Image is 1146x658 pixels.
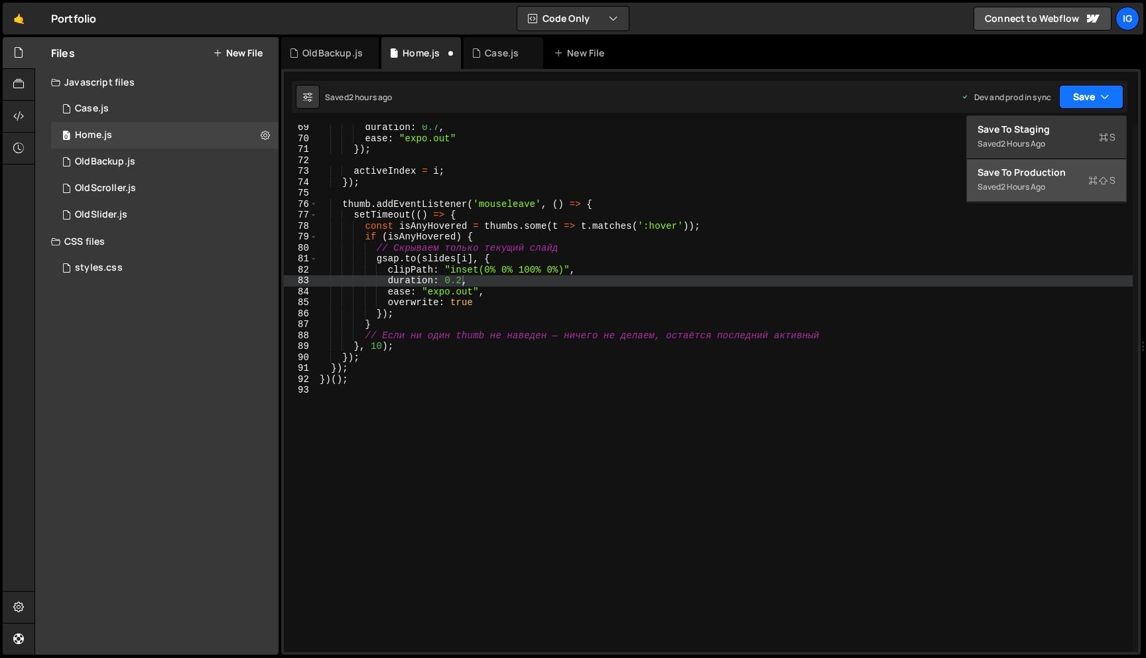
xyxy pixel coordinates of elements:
button: Save to ProductionS Saved2 hours ago [967,159,1126,202]
div: Case.js [485,46,519,60]
button: Save to StagingS Saved2 hours ago [967,116,1126,159]
div: 84 [284,287,318,298]
div: 87 [284,319,318,330]
div: 71 [284,144,318,155]
div: 14577/37696.js [51,96,279,122]
a: Ig [1115,7,1139,31]
div: 76 [284,199,318,210]
div: CSS files [35,228,279,255]
span: S [1099,131,1115,144]
span: 0 [62,131,70,142]
div: Javascript files [35,69,279,96]
div: OldSlider.js [75,209,127,221]
div: OldBackup.js [302,46,363,60]
div: 14577/44646.js [51,175,279,202]
a: Connect to Webflow [974,7,1112,31]
div: 91 [284,363,318,374]
h2: Files [51,46,75,60]
div: 79 [284,231,318,243]
div: Home.js [403,46,440,60]
button: Save [1059,85,1123,109]
div: 14577/44602.js [51,202,279,228]
div: 14577/44351.js [51,149,279,175]
div: 77 [284,210,318,221]
div: Case.js [75,103,109,115]
div: Save to Production [978,166,1115,179]
div: 14577/44747.js [51,122,279,149]
div: Saved [978,136,1115,152]
div: 69 [284,122,318,133]
div: 89 [284,341,318,352]
div: 81 [284,253,318,265]
div: Portfolio [51,11,96,27]
div: 90 [284,352,318,363]
div: 88 [284,330,318,342]
a: 🤙 [3,3,35,34]
div: OldBackup.js [75,156,135,168]
div: 72 [284,155,318,166]
span: S [1088,174,1115,187]
div: 2 hours ago [1001,138,1045,149]
div: 83 [284,275,318,287]
div: 92 [284,374,318,385]
div: New File [554,46,609,60]
div: 73 [284,166,318,177]
div: Home.js [75,129,112,141]
div: Save to Staging [978,123,1115,136]
div: 14577/44352.css [51,255,279,281]
div: OldScroller.js [75,182,136,194]
div: 2 hours ago [349,92,393,103]
button: New File [213,48,263,58]
div: Saved [978,179,1115,195]
div: Saved [325,92,393,103]
button: Code Only [517,7,629,31]
div: 70 [284,133,318,145]
div: Dev and prod in sync [961,92,1051,103]
div: 80 [284,243,318,254]
div: 86 [284,308,318,320]
div: 75 [284,188,318,199]
div: 2 hours ago [1001,181,1045,192]
div: 78 [284,221,318,232]
div: styles.css [75,262,123,274]
div: 85 [284,297,318,308]
div: 74 [284,177,318,188]
div: 82 [284,265,318,276]
div: 93 [284,385,318,396]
